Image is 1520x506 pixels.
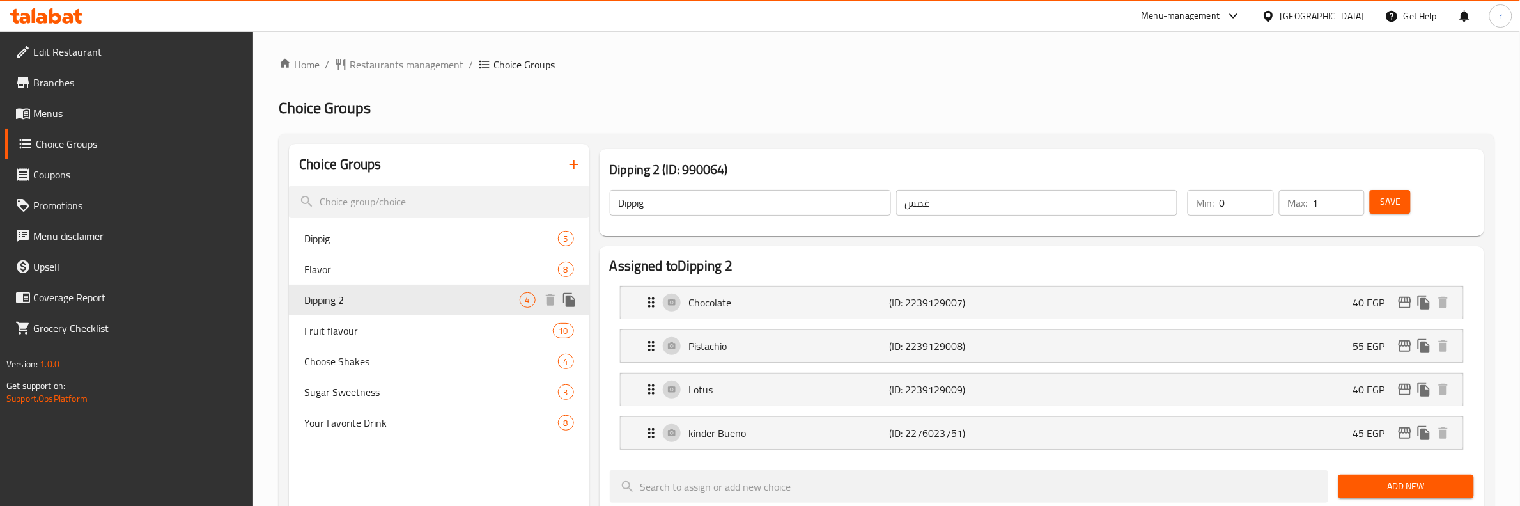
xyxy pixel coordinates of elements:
button: edit [1395,336,1415,356]
span: Choice Groups [493,57,555,72]
a: Coverage Report [5,282,254,313]
span: Coupons [33,167,244,182]
button: delete [1434,380,1453,399]
span: Add New [1349,478,1464,494]
li: Expand [610,368,1474,411]
span: Menu disclaimer [33,228,244,244]
span: Your Favorite Drink [304,415,557,431]
span: 4 [559,356,573,368]
span: Choice Groups [279,93,371,122]
button: delete [1434,293,1453,312]
p: Max: [1288,195,1308,210]
span: Choose Shakes [304,354,557,369]
span: Dippig [304,231,557,246]
button: delete [1434,423,1453,443]
p: Pistachio [689,338,889,354]
button: duplicate [1415,380,1434,399]
p: kinder Bueno [689,425,889,441]
li: Expand [610,411,1474,455]
span: Version: [6,356,38,372]
nav: breadcrumb [279,57,1494,72]
button: Add New [1338,475,1474,498]
a: Home [279,57,320,72]
div: Fruit flavour10 [289,315,589,346]
a: Choice Groups [5,129,254,159]
span: Upsell [33,259,244,274]
button: edit [1395,293,1415,312]
div: Dippig5 [289,223,589,254]
li: / [325,57,329,72]
div: Sugar Sweetness3 [289,377,589,407]
a: Coupons [5,159,254,190]
span: 3 [559,386,573,399]
a: Edit Restaurant [5,36,254,67]
li: / [469,57,473,72]
a: Grocery Checklist [5,313,254,344]
p: (ID: 2239129008) [889,338,1023,354]
h3: Dipping 2 (ID: 990064) [610,159,1474,180]
a: Menu disclaimer [5,221,254,251]
span: Flavor [304,262,557,277]
input: search [610,470,1328,503]
span: Save [1380,194,1400,210]
div: Choices [558,354,574,369]
span: Branches [33,75,244,90]
li: Expand [610,324,1474,368]
div: Expand [621,417,1463,449]
a: Restaurants management [334,57,463,72]
p: (ID: 2239129007) [889,295,1023,310]
p: 40 EGP [1353,295,1395,310]
span: Coverage Report [33,290,244,305]
button: edit [1395,380,1415,399]
span: 8 [559,264,573,276]
span: Get support on: [6,377,65,394]
button: duplicate [1415,336,1434,356]
span: Promotions [33,198,244,213]
span: Edit Restaurant [33,44,244,59]
button: duplicate [1415,423,1434,443]
div: Choices [553,323,573,338]
button: duplicate [1415,293,1434,312]
span: Restaurants management [350,57,463,72]
p: 40 EGP [1353,382,1395,397]
div: Choose Shakes4 [289,346,589,377]
p: (ID: 2276023751) [889,425,1023,441]
div: [GEOGRAPHIC_DATA] [1280,9,1365,23]
span: 4 [520,294,535,306]
span: r [1499,9,1502,23]
button: duplicate [560,290,579,310]
a: Branches [5,67,254,98]
div: Expand [621,374,1463,406]
span: Menus [33,106,244,121]
p: 45 EGP [1353,425,1395,441]
a: Menus [5,98,254,129]
div: Expand [621,287,1463,319]
p: (ID: 2239129009) [889,382,1023,397]
div: Menu-management [1142,8,1220,24]
span: Dipping 2 [304,292,519,308]
span: Fruit flavour [304,323,553,338]
span: 8 [559,417,573,429]
a: Upsell [5,251,254,282]
div: Expand [621,330,1463,362]
div: Your Favorite Drink8 [289,407,589,438]
button: delete [541,290,560,310]
a: Promotions [5,190,254,221]
span: Grocery Checklist [33,320,244,336]
button: Save [1370,190,1411,214]
p: Chocolate [689,295,889,310]
span: 10 [554,325,573,337]
h2: Assigned to Dipping 2 [610,257,1474,276]
input: search [289,186,589,218]
button: edit [1395,423,1415,443]
span: Sugar Sweetness [304,384,557,400]
div: Flavor8 [289,254,589,285]
p: Lotus [689,382,889,397]
p: Min: [1197,195,1214,210]
div: Choices [520,292,536,308]
button: delete [1434,336,1453,356]
div: Choices [558,415,574,431]
span: 1.0.0 [40,356,59,372]
p: 55 EGP [1353,338,1395,354]
span: 5 [559,233,573,245]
